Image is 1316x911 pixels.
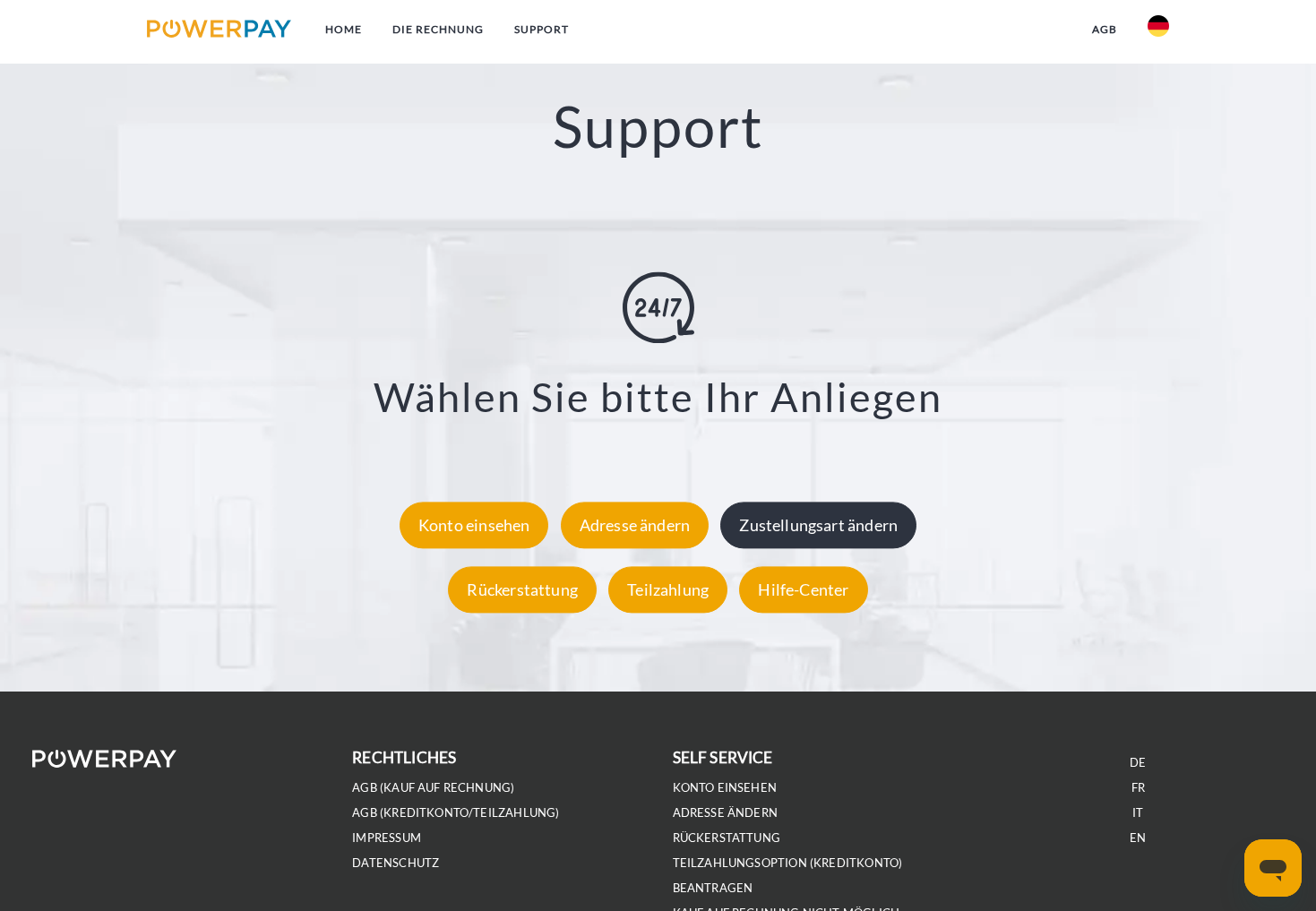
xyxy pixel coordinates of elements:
[673,830,781,846] a: Rückerstattung
[499,13,584,46] a: SUPPORT
[352,855,439,871] a: DATENSCHUTZ
[735,580,872,599] a: Hilfe-Center
[673,748,773,767] b: self service
[1077,13,1132,46] a: agb
[673,805,778,821] a: Adresse ändern
[1131,780,1145,795] a: FR
[352,748,456,767] b: rechtliches
[352,780,514,795] a: AGB (Kauf auf Rechnung)
[1130,755,1146,770] a: DE
[377,13,499,46] a: DIE RECHNUNG
[739,566,867,613] div: Hilfe-Center
[604,580,732,599] a: Teilzahlung
[395,515,554,535] a: Konto einsehen
[352,830,421,846] a: IMPRESSUM
[147,20,291,38] img: logo-powerpay.svg
[88,372,1227,422] h3: Wählen Sie bitte Ihr Anliegen
[623,271,694,343] img: online-shopping.svg
[556,515,714,535] a: Adresse ändern
[561,502,710,548] div: Adresse ändern
[352,805,559,821] a: AGB (Kreditkonto/Teilzahlung)
[1132,805,1143,821] a: IT
[1244,839,1302,897] iframe: Schaltfläche zum Öffnen des Messaging-Fensters
[448,566,597,613] div: Rückerstattung
[1148,15,1169,37] img: de
[720,502,916,548] div: Zustellungsart ändern
[608,566,727,613] div: Teilzahlung
[65,91,1250,162] h2: Support
[716,515,921,535] a: Zustellungsart ändern
[443,580,601,599] a: Rückerstattung
[310,13,377,46] a: Home
[673,855,903,896] a: Teilzahlungsoption (KREDITKONTO) beantragen
[32,750,176,768] img: logo-powerpay-white.svg
[1130,830,1146,846] a: EN
[400,502,549,548] div: Konto einsehen
[673,780,778,795] a: Konto einsehen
